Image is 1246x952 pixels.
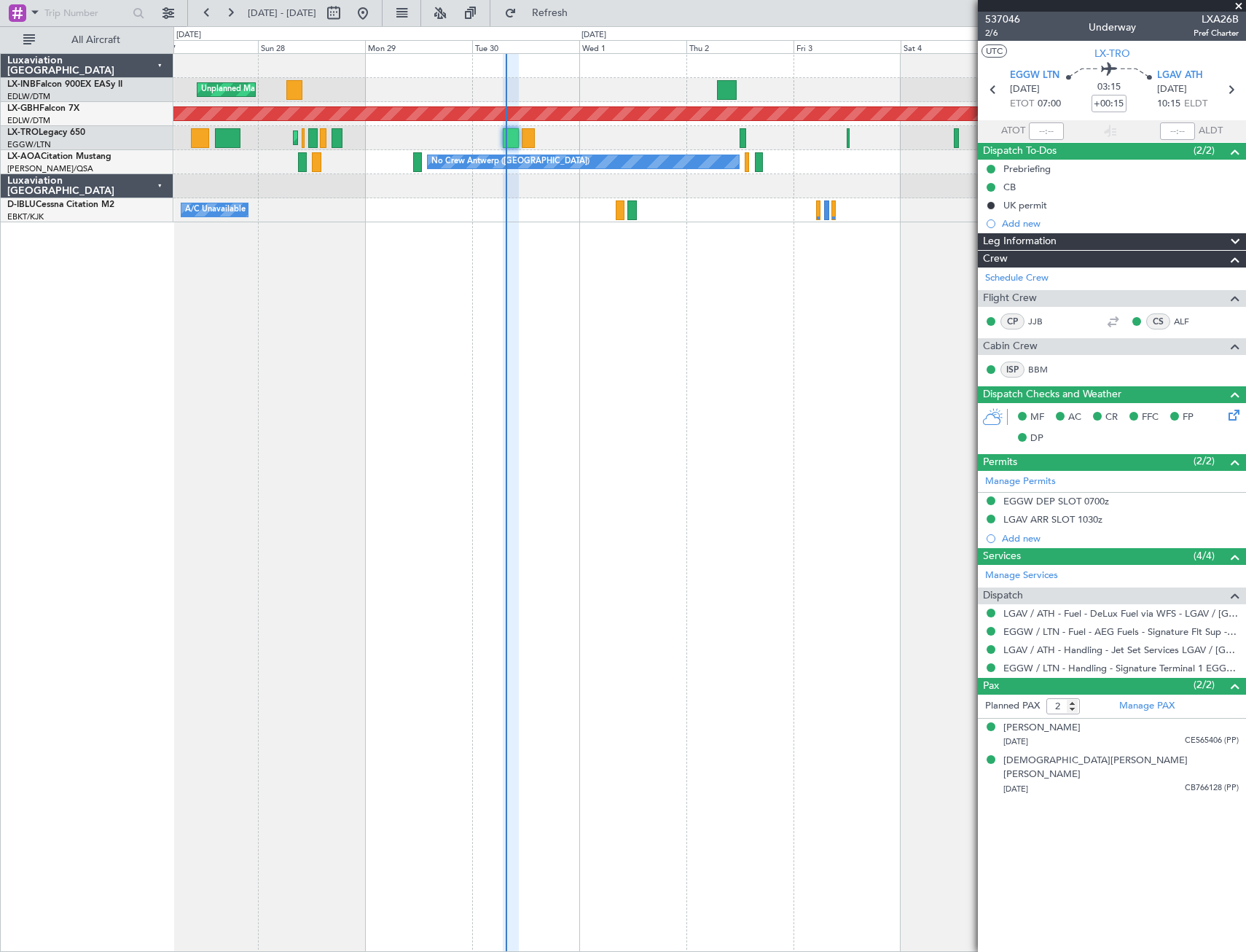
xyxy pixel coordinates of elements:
a: LGAV / ATH - Handling - Jet Set Services LGAV / [GEOGRAPHIC_DATA] [1003,644,1239,656]
div: UK permit [1003,199,1047,211]
span: 537046 [985,12,1020,27]
div: A/C Unavailable [GEOGRAPHIC_DATA]-[GEOGRAPHIC_DATA] [185,199,418,221]
span: EGGW LTN [1010,69,1059,83]
span: (4/4) [1194,548,1215,563]
a: Schedule Crew [985,271,1049,286]
input: Trip Number [44,2,128,24]
a: EGGW / LTN - Fuel - AEG Fuels - Signature Flt Sup - EGGW / LTN [1003,625,1239,638]
span: LX-TRO [7,128,39,137]
div: Unplanned Maint Roma (Ciampino) [201,79,332,101]
span: FP [1183,410,1194,425]
span: LX-INB [7,80,36,89]
div: [PERSON_NAME] [1003,721,1081,736]
a: LX-GBHFalcon 7X [7,104,79,113]
span: 03:15 [1097,80,1121,95]
div: Sat 27 [150,40,257,53]
a: D-IBLUCessna Citation M2 [7,200,114,209]
div: Underway [1089,20,1136,35]
span: 10:15 [1157,97,1180,112]
div: CP [1000,313,1024,329]
a: LX-INBFalcon 900EX EASy II [7,80,122,89]
div: Sat 4 [901,40,1008,53]
input: --:-- [1029,122,1064,140]
span: 07:00 [1038,97,1061,112]
a: LGAV / ATH - Fuel - DeLux Fuel via WFS - LGAV / [GEOGRAPHIC_DATA] [1003,607,1239,620]
span: MF [1030,410,1044,425]
span: Flight Crew [983,290,1037,307]
span: ETOT [1010,97,1034,112]
span: [DATE] [1010,82,1040,97]
div: [DEMOGRAPHIC_DATA][PERSON_NAME] [PERSON_NAME] [1003,754,1239,782]
div: LGAV ARR SLOT 1030z [1003,513,1102,526]
div: Prebriefing [1003,163,1051,175]
div: No Crew Antwerp ([GEOGRAPHIC_DATA]) [431,151,589,173]
a: EGGW / LTN - Handling - Signature Terminal 1 EGGW / LTN [1003,662,1239,674]
span: [DATE] [1157,82,1187,97]
div: CS [1146,313,1170,329]
span: (2/2) [1194,677,1215,692]
span: 2/6 [985,27,1020,39]
span: AC [1068,410,1081,425]
span: [DATE] [1003,736,1028,747]
div: ISP [1000,362,1024,378]
a: LX-AOACitation Mustang [7,152,111,161]
span: Pax [983,678,999,695]
button: Refresh [498,1,585,25]
span: CB766128 (PP) [1185,782,1239,795]
span: D-IBLU [7,200,36,209]
span: Leg Information [983,233,1057,250]
span: Pref Charter [1194,27,1239,39]
a: Manage PAX [1119,699,1175,714]
span: Services [983,548,1021,565]
div: Thu 2 [686,40,794,53]
a: BBM [1028,363,1061,376]
a: EDLW/DTM [7,115,50,126]
span: Refresh [520,8,581,18]
span: (2/2) [1194,143,1215,158]
div: Mon 29 [365,40,472,53]
span: Dispatch [983,588,1023,604]
span: Permits [983,454,1017,471]
span: [DATE] - [DATE] [248,7,316,20]
a: JJB [1028,315,1061,328]
span: Crew [983,251,1008,268]
span: All Aircraft [38,35,154,45]
span: ELDT [1184,97,1207,112]
span: LGAV ATH [1157,69,1203,83]
button: All Aircraft [16,28,158,52]
a: LX-TROLegacy 650 [7,128,85,137]
span: CR [1105,410,1118,425]
div: CB [1003,181,1016,193]
span: LX-AOA [7,152,41,161]
a: EGGW/LTN [7,139,51,150]
a: Manage Services [985,569,1058,583]
span: ALDT [1199,124,1223,138]
span: Dispatch Checks and Weather [983,386,1121,403]
span: CE565406 (PP) [1185,735,1239,747]
span: LX-TRO [1094,46,1130,61]
div: Sun 28 [258,40,365,53]
span: DP [1030,432,1043,446]
label: Planned PAX [985,699,1040,714]
a: EBKT/KJK [7,211,44,222]
div: Tue 30 [472,40,579,53]
span: LXA26B [1194,12,1239,27]
div: [DATE] [581,29,606,42]
div: EGGW DEP SLOT 0700z [1003,495,1109,507]
span: (2/2) [1194,453,1215,469]
span: LX-GBH [7,104,39,113]
span: [DATE] [1003,784,1028,795]
span: Cabin Crew [983,338,1038,355]
a: ALF [1174,315,1207,328]
span: FFC [1142,410,1159,425]
a: [PERSON_NAME]/QSA [7,163,93,174]
div: Add new [1002,217,1239,230]
span: Dispatch To-Dos [983,143,1057,160]
div: Wed 1 [579,40,686,53]
div: Add new [1002,532,1239,545]
a: EDLW/DTM [7,91,50,102]
button: UTC [981,44,1007,58]
span: ATOT [1001,124,1025,138]
a: Manage Permits [985,475,1056,489]
div: Fri 3 [794,40,901,53]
